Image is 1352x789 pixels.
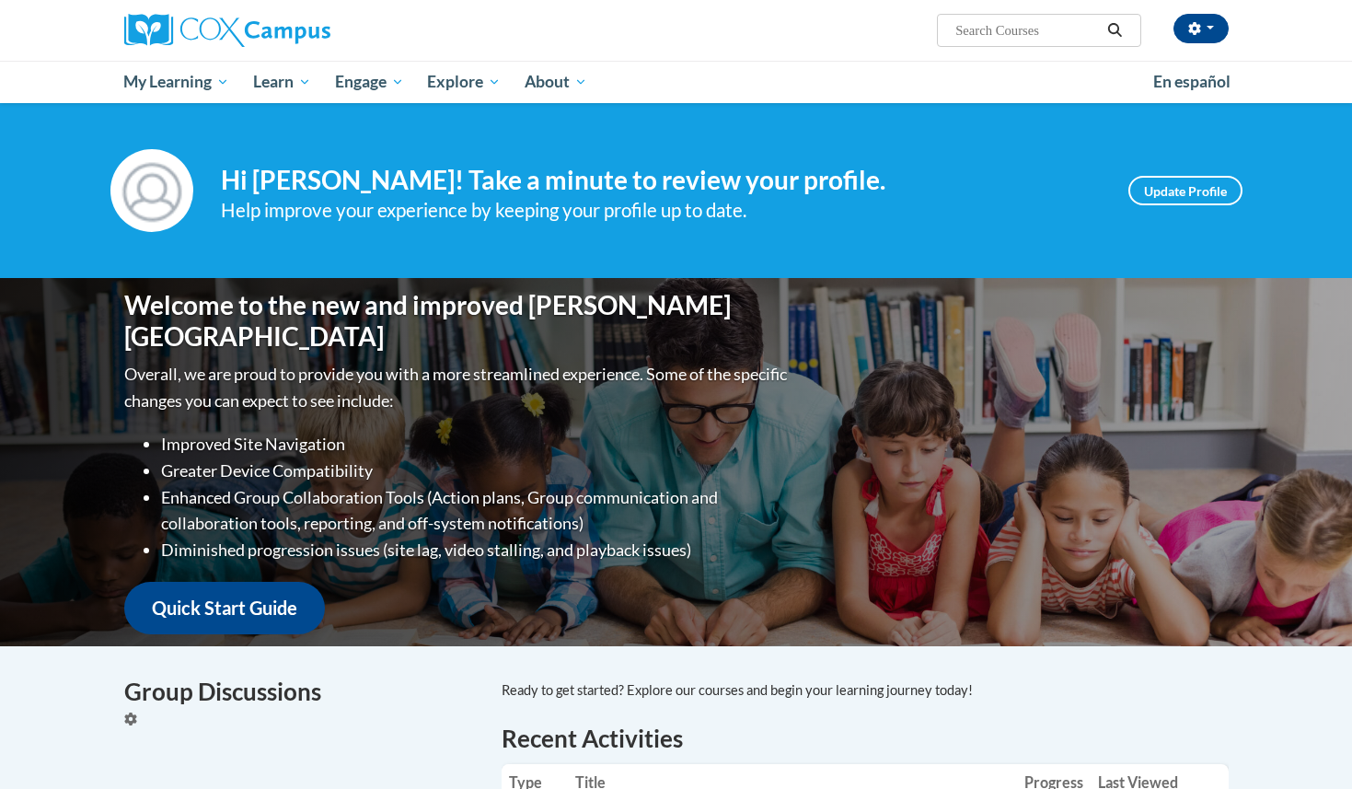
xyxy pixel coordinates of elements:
li: Improved Site Navigation [161,431,792,458]
a: Update Profile [1128,176,1242,205]
p: Overall, we are proud to provide you with a more streamlined experience. Some of the specific cha... [124,361,792,414]
a: Learn [241,61,323,103]
a: Engage [323,61,416,103]
a: Quick Start Guide [124,582,325,634]
a: Cox Campus [124,14,474,47]
a: En español [1141,63,1242,101]
button: Account Settings [1173,14,1229,43]
img: Cox Campus [124,14,330,47]
div: Help improve your experience by keeping your profile up to date. [221,195,1101,226]
a: Explore [415,61,513,103]
input: Search Courses [953,19,1101,41]
h4: Hi [PERSON_NAME]! Take a minute to review your profile. [221,165,1101,196]
img: Profile Image [110,149,193,232]
h1: Recent Activities [502,722,1229,755]
div: Main menu [97,61,1256,103]
button: Search [1101,19,1128,41]
span: About [525,71,587,93]
li: Diminished progression issues (site lag, video stalling, and playback issues) [161,537,792,563]
span: My Learning [123,71,229,93]
a: My Learning [112,61,242,103]
li: Greater Device Compatibility [161,458,792,484]
span: Engage [335,71,404,93]
h4: Group Discussions [124,674,474,710]
li: Enhanced Group Collaboration Tools (Action plans, Group communication and collaboration tools, re... [161,484,792,538]
a: About [513,61,599,103]
span: Learn [253,71,311,93]
span: Explore [427,71,501,93]
h1: Welcome to the new and improved [PERSON_NAME][GEOGRAPHIC_DATA] [124,290,792,352]
span: En español [1153,72,1231,91]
